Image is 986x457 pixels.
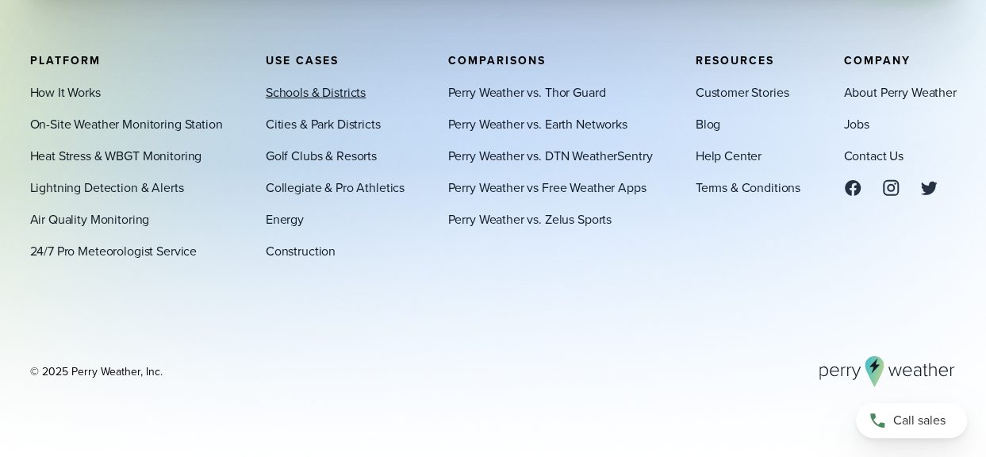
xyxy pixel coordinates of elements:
[447,178,646,197] a: Perry Weather vs Free Weather Apps
[30,363,163,379] div: © 2025 Perry Weather, Inc.
[266,114,381,133] a: Cities & Park Districts
[447,83,605,102] a: Perry Weather vs. Thor Guard
[30,83,101,102] a: How It Works
[696,178,800,197] a: Terms & Conditions
[696,114,720,133] a: Blog
[30,209,150,228] a: Air Quality Monitoring
[30,178,184,197] a: Lightning Detection & Alerts
[30,114,223,133] a: On-Site Weather Monitoring Station
[447,114,627,133] a: Perry Weather vs. Earth Networks
[696,83,789,102] a: Customer Stories
[447,209,612,228] a: Perry Weather vs. Zelus Sports
[30,241,198,260] a: 24/7 Pro Meteorologist Service
[266,146,377,165] a: Golf Clubs & Resorts
[843,146,904,165] a: Contact Us
[843,52,910,68] span: Company
[266,52,339,68] span: Use Cases
[843,114,869,133] a: Jobs
[30,146,202,165] a: Heat Stress & WBGT Monitoring
[266,209,304,228] a: Energy
[696,146,762,165] a: Help Center
[843,83,956,102] a: About Perry Weather
[447,52,545,68] span: Comparisons
[696,52,774,68] span: Resources
[893,411,946,430] span: Call sales
[856,403,967,438] a: Call sales
[266,178,405,197] a: Collegiate & Pro Athletics
[30,52,101,68] span: Platform
[266,83,366,102] a: Schools & Districts
[447,146,652,165] a: Perry Weather vs. DTN WeatherSentry
[266,241,336,260] a: Construction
